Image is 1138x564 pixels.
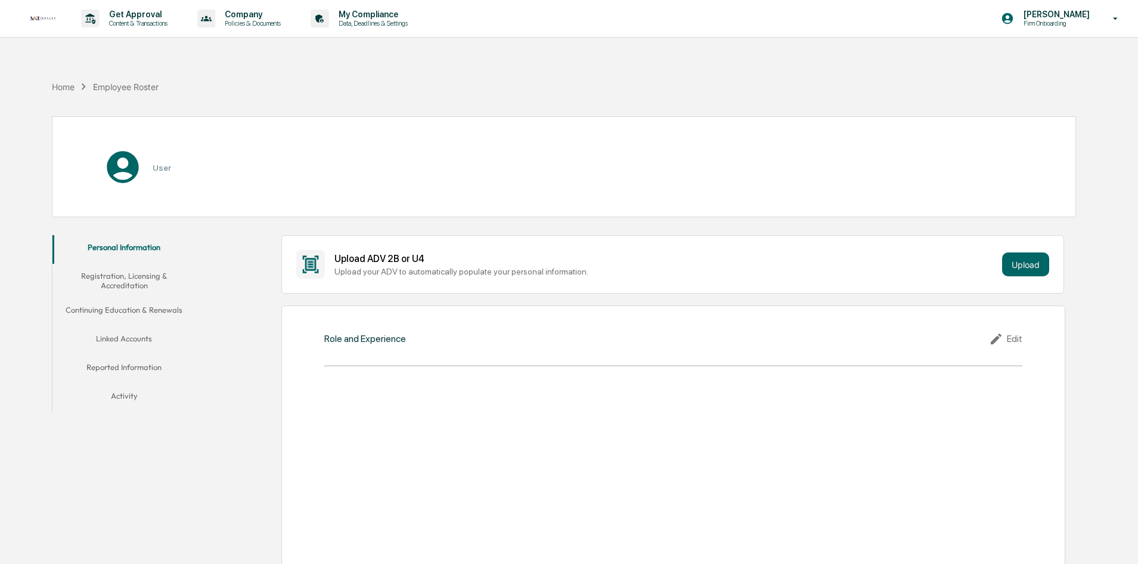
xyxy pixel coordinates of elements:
[52,264,196,298] button: Registration, Licensing & Accreditation
[100,19,173,27] p: Content & Transactions
[1014,10,1096,19] p: [PERSON_NAME]
[52,355,196,384] button: Reported Information
[52,235,196,412] div: secondary tabs example
[1002,252,1049,276] button: Upload
[334,267,997,276] div: Upload your ADV to automatically populate your personal information.
[215,10,287,19] p: Company
[29,15,57,23] img: logo
[52,82,75,92] div: Home
[329,10,414,19] p: My Compliance
[100,10,173,19] p: Get Approval
[989,332,1022,346] div: Edit
[93,82,159,92] div: Employee Roster
[52,384,196,412] button: Activity
[215,19,287,27] p: Policies & Documents
[52,235,196,264] button: Personal Information
[334,253,997,264] div: Upload ADV 2B or U4
[52,298,196,326] button: Continuing Education & Renewals
[329,19,414,27] p: Data, Deadlines & Settings
[153,163,171,172] h3: User
[52,326,196,355] button: Linked Accounts
[324,333,406,344] div: Role and Experience
[1014,19,1096,27] p: Firm Onboarding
